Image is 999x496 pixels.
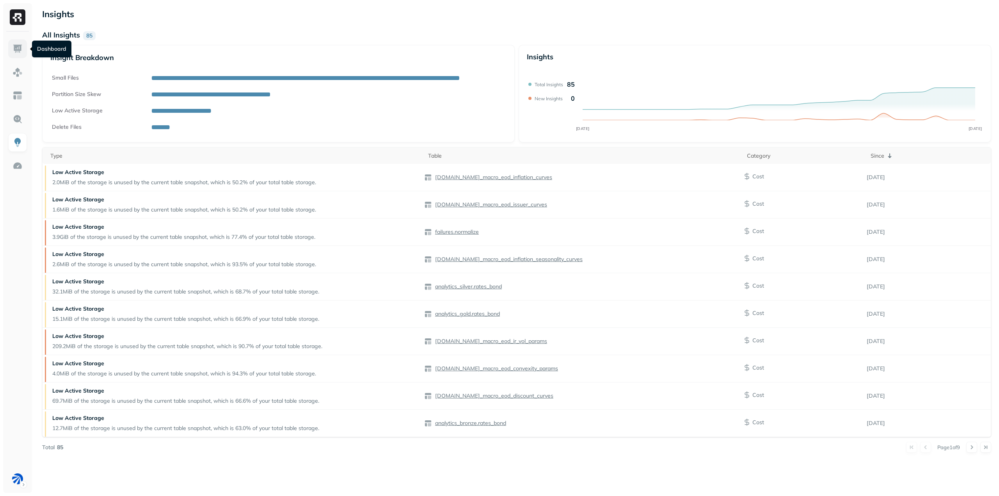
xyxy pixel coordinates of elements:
p: Low Active Storage [52,414,319,422]
p: Low Active Storage [52,387,319,395]
p: 12.7MiB of the storage is unused by the current table snapshot, which is 63.0% of your total tabl... [52,425,319,432]
p: 85 [57,444,63,451]
p: Insights [42,7,991,21]
div: Since [871,151,987,160]
p: Low Active Storage [52,196,316,203]
p: Low Active Storage [52,169,316,176]
p: [DATE] [867,310,991,318]
p: [DATE] [867,365,991,372]
p: [DATE] [867,338,991,345]
img: table [424,338,432,345]
p: 3.9GiB of the storage is unused by the current table snapshot, which is 77.4% of your total table... [52,233,315,241]
img: Dashboard [12,44,23,54]
p: Cost [752,200,764,208]
p: [DOMAIN_NAME]_macro_eod_discount_curves [434,392,553,400]
p: [DOMAIN_NAME]_macro_eod_issuer_curves [434,201,547,208]
a: analytics_gold.rates_bond [432,310,500,318]
p: 2.0MiB of the storage is unused by the current table snapshot, which is 50.2% of your total table... [52,179,316,186]
p: Cost [752,173,764,180]
img: table [424,256,432,263]
img: table [424,365,432,373]
p: [DATE] [867,392,991,400]
p: [DATE] [867,174,991,181]
img: table [424,392,432,400]
p: Low Active Storage [52,223,315,231]
img: table [424,201,432,209]
div: Table [428,152,739,160]
p: 69.7MiB of the storage is unused by the current table snapshot, which is 66.6% of your total tabl... [52,397,319,405]
p: Cost [752,337,764,344]
p: 209.2MiB of the storage is unused by the current table snapshot, which is 90.7% of your total tab... [52,343,322,350]
text: Partition Size Skew [52,91,101,98]
p: Page 1 of 9 [937,444,960,451]
p: Insight Breakdown [50,53,507,62]
a: [DOMAIN_NAME]_macro_eod_inflation_curves [432,174,552,181]
p: Low Active Storage [52,278,319,285]
p: 85 [567,80,575,88]
img: Assets [12,67,23,77]
text: Low Active Storage [52,107,103,114]
p: analytics_bronze.rates_bond [434,420,506,427]
tspan: [DATE] [576,126,590,131]
a: analytics_silver.rates_bond [432,283,502,290]
p: 4.0MiB of the storage is unused by the current table snapshot, which is 94.3% of your total table... [52,370,316,377]
p: 85 [83,31,96,40]
a: analytics_bronze.rates_bond [432,420,506,427]
img: table [424,310,432,318]
p: Low Active Storage [52,360,316,367]
img: table [424,283,432,291]
img: Ryft [10,9,25,25]
a: [DOMAIN_NAME]_macro_eod_discount_curves [432,392,553,400]
img: table [424,228,432,236]
tspan: [DATE] [969,126,982,131]
p: 15.1MiB of the storage is unused by the current table snapshot, which is 66.9% of your total tabl... [52,315,319,323]
p: [DOMAIN_NAME]_macro_eod_inflation_seasonality_curves [434,256,583,263]
p: Low Active Storage [52,305,319,313]
text: Delete Files [52,123,82,130]
p: [DOMAIN_NAME]_macro_eod_convexity_params [434,365,558,372]
div: Type [50,152,420,160]
a: [DOMAIN_NAME]_macro_eod_ir_vol_params [432,338,547,345]
p: [DOMAIN_NAME]_macro_eod_inflation_curves [434,174,552,181]
p: [DOMAIN_NAME]_macro_eod_ir_vol_params [434,338,547,345]
p: Total [42,444,55,451]
img: BAM Staging [12,473,23,484]
p: failures.normalize [434,228,479,236]
img: Query Explorer [12,114,23,124]
a: [DOMAIN_NAME]_macro_eod_inflation_seasonality_curves [432,256,583,263]
a: [DOMAIN_NAME]_macro_eod_issuer_curves [432,201,547,208]
div: Category [747,152,863,160]
img: table [424,174,432,181]
p: Low Active Storage [52,251,316,258]
div: Dashboard [32,41,71,57]
p: Cost [752,282,764,290]
p: New Insights [535,96,563,101]
img: table [424,420,432,427]
p: [DATE] [867,228,991,236]
p: [DATE] [867,283,991,290]
p: All Insights [42,30,80,39]
p: Cost [752,228,764,235]
img: Optimization [12,161,23,171]
p: Cost [752,419,764,426]
p: Cost [752,309,764,317]
img: Asset Explorer [12,91,23,101]
a: failures.normalize [432,228,479,236]
p: Insights [527,52,553,61]
p: analytics_silver.rates_bond [434,283,502,290]
img: Insights [12,137,23,148]
p: [DATE] [867,420,991,427]
text: Small Files [52,74,79,81]
a: [DOMAIN_NAME]_macro_eod_convexity_params [432,365,558,372]
p: Cost [752,364,764,372]
p: [DATE] [867,256,991,263]
p: 0 [571,94,575,102]
p: 32.1MiB of the storage is unused by the current table snapshot, which is 68.7% of your total tabl... [52,288,319,295]
p: analytics_gold.rates_bond [434,310,500,318]
p: Cost [752,255,764,262]
p: [DATE] [867,201,991,208]
p: 1.6MiB of the storage is unused by the current table snapshot, which is 50.2% of your total table... [52,206,316,213]
p: Low Active Storage [52,332,322,340]
p: Cost [752,391,764,399]
p: 2.6MiB of the storage is unused by the current table snapshot, which is 93.5% of your total table... [52,261,316,268]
